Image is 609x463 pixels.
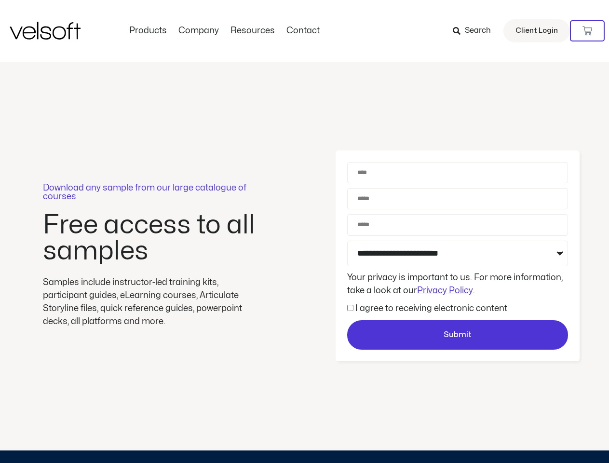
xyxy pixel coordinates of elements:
[355,304,507,313] label: I agree to receiving electronic content
[123,26,173,36] a: ProductsMenu Toggle
[225,26,281,36] a: ResourcesMenu Toggle
[465,25,491,37] span: Search
[123,26,325,36] nav: Menu
[347,320,568,350] button: Submit
[10,22,81,40] img: Velsoft Training Materials
[444,329,472,341] span: Submit
[43,212,260,264] h2: Free access to all samples
[173,26,225,36] a: CompanyMenu Toggle
[503,19,570,42] a: Client Login
[345,271,570,297] div: Your privacy is important to us. For more information, take a look at our .
[43,184,260,201] p: Download any sample from our large catalogue of courses
[417,286,473,295] a: Privacy Policy
[43,276,260,328] div: Samples include instructor-led training kits, participant guides, eLearning courses, Articulate S...
[515,25,558,37] span: Client Login
[281,26,325,36] a: ContactMenu Toggle
[453,23,498,39] a: Search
